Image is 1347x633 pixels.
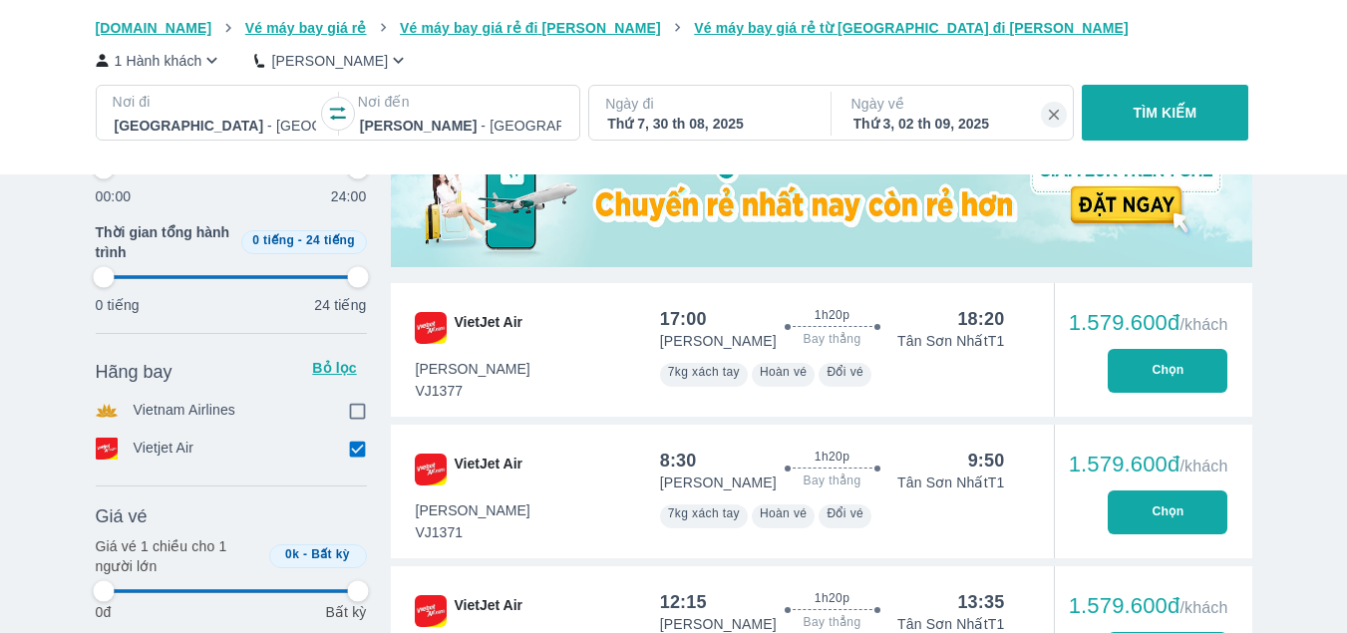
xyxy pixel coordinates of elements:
[311,547,350,561] span: Bất kỳ
[415,595,447,627] img: VJ
[827,365,863,379] span: Đổi vé
[851,94,1057,114] p: Ngày về
[605,94,811,114] p: Ngày đi
[96,504,148,528] span: Giá vé
[113,92,318,112] p: Nơi đi
[391,106,1252,267] img: media-0
[416,500,530,520] span: [PERSON_NAME]
[415,312,447,344] img: VJ
[416,381,530,401] span: VJ1377
[827,506,863,520] span: Đổi vé
[416,359,530,379] span: [PERSON_NAME]
[668,506,740,520] span: 7kg xách tay
[1069,311,1228,335] div: 1.579.600đ
[1179,316,1227,333] span: /khách
[134,438,194,460] p: Vietjet Air
[96,50,223,71] button: 1 Hành khách
[815,307,849,323] span: 1h20p
[897,331,1004,351] p: Tân Sơn Nhất T1
[415,454,447,485] img: VJ
[96,360,172,384] span: Hãng bay
[96,536,261,576] p: Giá vé 1 chiều cho 1 người lớn
[325,602,366,622] p: Bất kỳ
[1069,594,1228,618] div: 1.579.600đ
[96,602,112,622] p: 0đ
[303,547,307,561] span: -
[1082,85,1248,141] button: TÌM KIẾM
[303,352,367,384] button: Bỏ lọc
[760,506,808,520] span: Hoàn vé
[897,473,1004,492] p: Tân Sơn Nhất T1
[96,18,1252,38] nav: breadcrumb
[1069,453,1228,476] div: 1.579.600đ
[96,222,233,262] span: Thời gian tổng hành trình
[815,590,849,606] span: 1h20p
[760,365,808,379] span: Hoàn vé
[298,233,302,247] span: -
[96,20,212,36] span: [DOMAIN_NAME]
[96,186,132,206] p: 00:00
[1108,349,1227,393] button: Chọn
[660,473,777,492] p: [PERSON_NAME]
[285,547,299,561] span: 0k
[1134,103,1197,123] p: TÌM KIẾM
[252,233,294,247] span: 0 tiếng
[115,51,202,71] p: 1 Hành khách
[660,449,697,473] div: 8:30
[306,233,355,247] span: 24 tiếng
[1179,599,1227,616] span: /khách
[815,449,849,465] span: 1h20p
[660,331,777,351] p: [PERSON_NAME]
[668,365,740,379] span: 7kg xách tay
[607,114,809,134] div: Thứ 7, 30 th 08, 2025
[660,307,707,331] div: 17:00
[957,307,1004,331] div: 18:20
[694,20,1129,36] span: Vé máy bay giá rẻ từ [GEOGRAPHIC_DATA] đi [PERSON_NAME]
[660,590,707,614] div: 12:15
[455,312,522,344] span: VietJet Air
[331,186,367,206] p: 24:00
[245,20,367,36] span: Vé máy bay giá rẻ
[968,449,1005,473] div: 9:50
[400,20,661,36] span: Vé máy bay giá rẻ đi [PERSON_NAME]
[455,595,522,627] span: VietJet Air
[957,590,1004,614] div: 13:35
[311,358,359,378] p: Bỏ lọc
[1179,458,1227,475] span: /khách
[416,522,530,542] span: VJ1371
[134,400,236,422] p: Vietnam Airlines
[358,92,563,112] p: Nơi đến
[96,295,140,315] p: 0 tiếng
[314,295,366,315] p: 24 tiếng
[271,51,388,71] p: [PERSON_NAME]
[254,50,409,71] button: [PERSON_NAME]
[1108,490,1227,534] button: Chọn
[455,454,522,485] span: VietJet Air
[853,114,1055,134] div: Thứ 3, 02 th 09, 2025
